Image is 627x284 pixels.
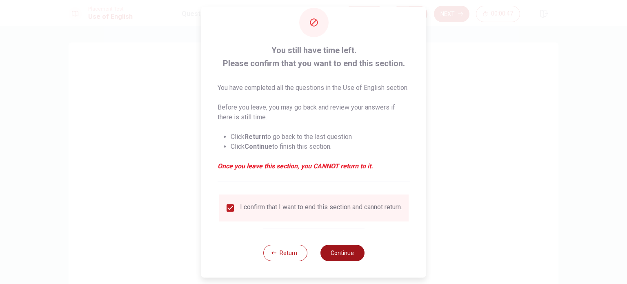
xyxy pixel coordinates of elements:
strong: Return [245,133,265,141]
button: Continue [320,245,364,261]
strong: Continue [245,143,272,150]
em: Once you leave this section, you CANNOT return to it. [218,161,410,171]
span: You still have time left. Please confirm that you want to end this section. [218,44,410,70]
div: I confirm that I want to end this section and cannot return. [240,203,402,213]
p: You have completed all the questions in the Use of English section. [218,83,410,93]
p: Before you leave, you may go back and review your answers if there is still time. [218,103,410,122]
li: Click to go back to the last question [231,132,410,142]
button: Return [263,245,307,261]
li: Click to finish this section. [231,142,410,152]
